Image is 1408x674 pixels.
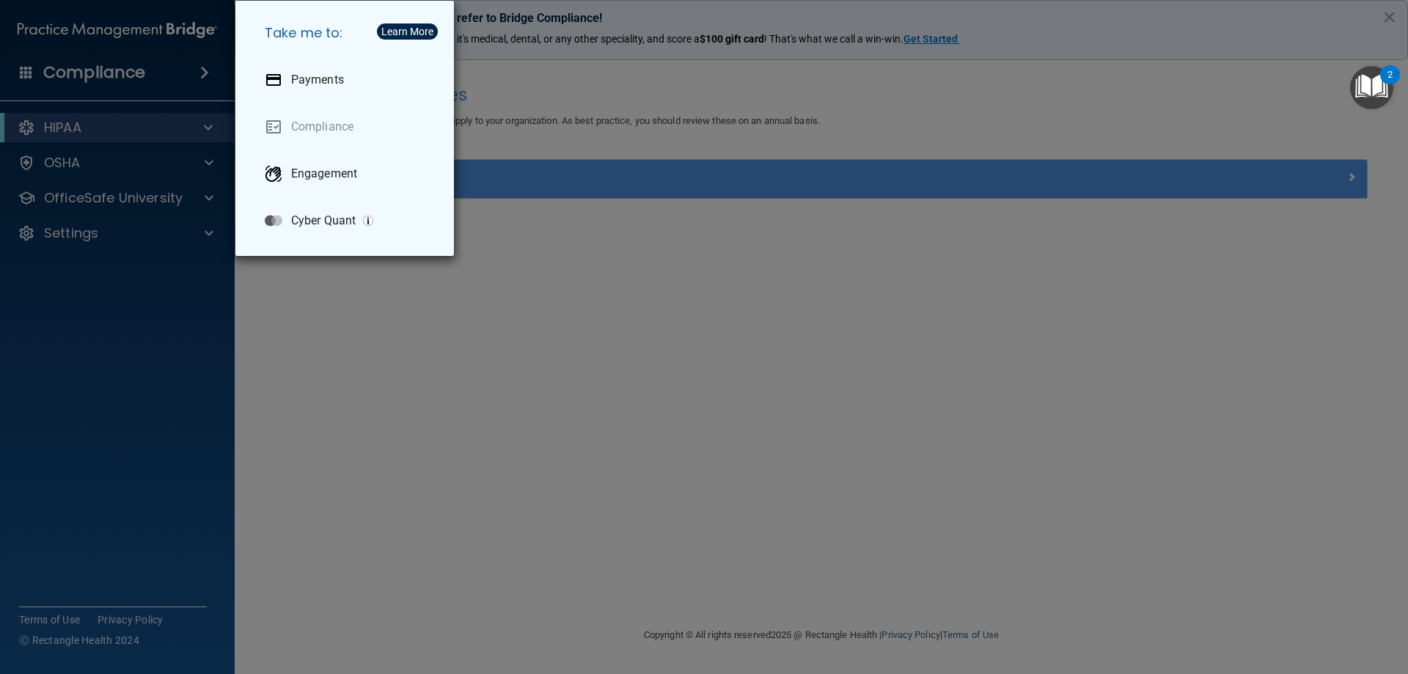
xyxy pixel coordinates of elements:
[291,166,357,181] p: Engagement
[291,213,356,228] p: Cyber Quant
[1387,75,1393,94] div: 2
[253,153,442,194] a: Engagement
[253,106,442,147] a: Compliance
[291,73,344,87] p: Payments
[377,23,438,40] button: Learn More
[253,12,442,54] h5: Take me to:
[381,26,433,37] div: Learn More
[253,59,442,100] a: Payments
[1350,66,1393,109] button: Open Resource Center, 2 new notifications
[253,200,442,241] a: Cyber Quant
